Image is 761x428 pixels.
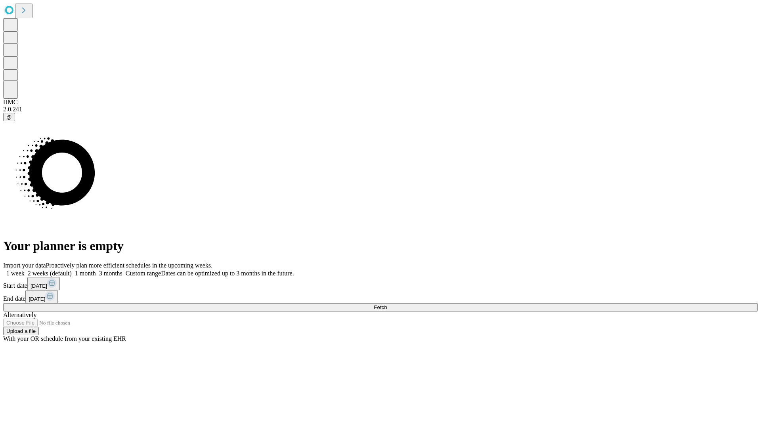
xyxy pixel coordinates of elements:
[126,270,161,277] span: Custom range
[3,106,758,113] div: 2.0.241
[6,270,25,277] span: 1 week
[28,270,72,277] span: 2 weeks (default)
[46,262,212,269] span: Proactively plan more efficient schedules in the upcoming weeks.
[3,239,758,253] h1: Your planner is empty
[99,270,122,277] span: 3 months
[31,283,47,289] span: [DATE]
[3,303,758,311] button: Fetch
[3,262,46,269] span: Import your data
[27,277,60,290] button: [DATE]
[3,335,126,342] span: With your OR schedule from your existing EHR
[3,99,758,106] div: HMC
[6,114,12,120] span: @
[29,296,45,302] span: [DATE]
[3,290,758,303] div: End date
[3,311,36,318] span: Alternatively
[3,327,39,335] button: Upload a file
[161,270,294,277] span: Dates can be optimized up to 3 months in the future.
[3,113,15,121] button: @
[374,304,387,310] span: Fetch
[75,270,96,277] span: 1 month
[3,277,758,290] div: Start date
[25,290,58,303] button: [DATE]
